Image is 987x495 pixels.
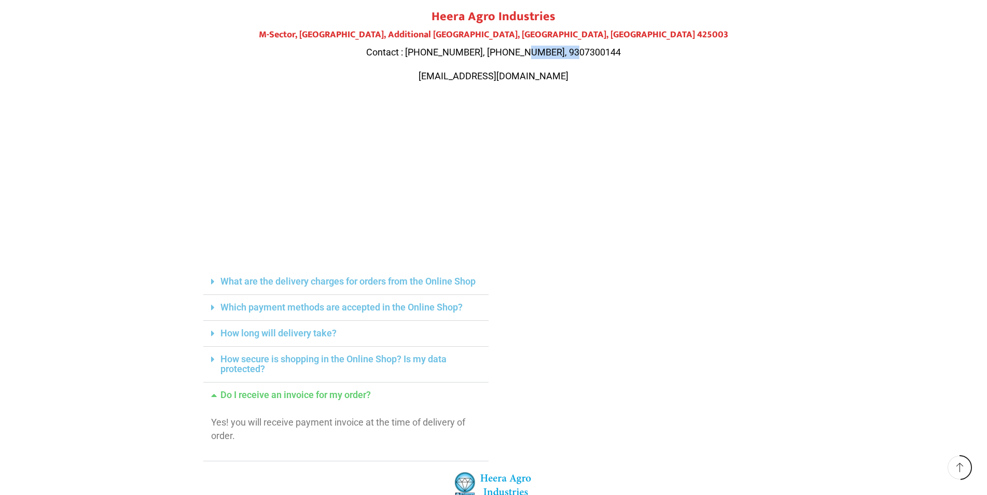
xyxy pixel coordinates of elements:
[203,383,489,408] div: Do I receive an invoice for my order?
[203,408,489,461] div: Do I receive an invoice for my order?
[220,328,337,338] a: How long will delivery take?
[203,269,489,295] div: What are the delivery charges for orders from the Online Shop
[220,302,463,313] a: Which payment methods are accepted in the Online Shop?
[203,295,489,321] div: Which payment methods are accepted in the Online Shop?
[203,103,784,259] iframe: Plot No.119, M-Sector, Patil Nagar, MIDC, Jalgaon, Maharashtra 425003
[220,389,371,400] a: Do I receive an invoice for my order?
[432,6,555,27] strong: Heera Agro Industries
[203,30,784,41] h4: M-Sector, [GEOGRAPHIC_DATA], Additional [GEOGRAPHIC_DATA], [GEOGRAPHIC_DATA], [GEOGRAPHIC_DATA] 4...
[203,321,489,347] div: How long will delivery take?
[220,276,476,287] a: What are the delivery charges for orders from the Online Shop
[366,47,621,58] span: Contact : [PHONE_NUMBER], [PHONE_NUMBER], 9307300144
[211,416,481,442] p: Yes! you will receive payment invoice at the time of delivery of order.
[203,347,489,383] div: How secure is shopping in the Online Shop? Is my data protected?
[220,353,447,374] a: How secure is shopping in the Online Shop? Is my data protected?
[419,70,568,81] span: [EMAIL_ADDRESS][DOMAIN_NAME]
